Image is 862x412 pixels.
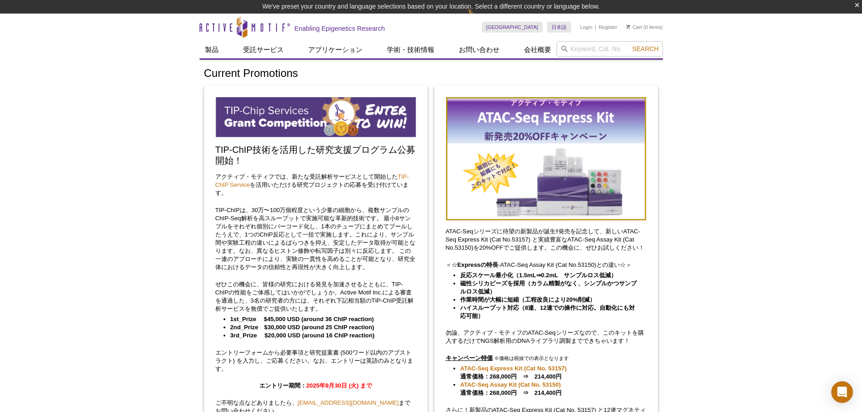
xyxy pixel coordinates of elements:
img: Change Here [467,7,491,28]
strong: 作業時間が大幅に短縮（工程改良により20%削減） [460,296,595,303]
p: 勿論、アクティブ・モティフのATAC-Seqシリーズなので、このキットを購入するだけでNGS解析用のDNAライブラリ調製までできちゃいます！ [446,329,647,345]
a: [GEOGRAPHIC_DATA] [482,22,543,33]
a: 日本語 [547,22,571,33]
p: ATAC-Seqシリーズに待望の新製品が誕生‼発売を記念して、新しいATAC-Seq Express Kit (Cat No.53157) と実績豊富なATAC-Seq Assay Kit (C... [446,227,647,252]
a: 受託サービス [238,41,289,58]
li: | [595,22,596,33]
span: 2025年9月30日 (火) まで [306,382,372,389]
strong: エントリー期間： [259,382,372,389]
a: 学術・技術情報 [381,41,440,58]
a: アプリケーション [303,41,368,58]
p: アクティブ・モティフでは、新たな受託解析サービスとして開始した を活用いただける研究プロジェクトの応募を受け付けています。 [215,173,416,197]
a: ATAC-Seq Express Kit (Cat No. 53157) [460,365,567,373]
p: ＜☆ -ATAC-Seq Assay Kit (Cat No.53150)との違い☆＞ [446,261,647,269]
a: お問い合わせ [453,41,505,58]
a: Cart [626,24,642,30]
h2: Enabling Epigenetics Research [295,24,385,33]
p: ぜひこの機会に、皆様の研究における発見を加速させるとともに、TIP-ChIPの性能をご体感してはいかがでしょうか。Active Motif Inc.による審査を通過した、3名の研究者の方には、そ... [215,280,416,313]
img: Your Cart [626,24,630,29]
a: [EMAIL_ADDRESS][DOMAIN_NAME] [298,399,399,406]
h2: TIP-ChIP技術を活用した研究支援プログラム公募開始！ [215,144,416,166]
p: エントリーフォームから必要事項と研究提案書 (500ワード以内のアブストラクト) を入力し、ご応募ください。なお、エントリーは英語のみとなります。 [215,349,416,373]
img: Save on ATAC-Seq Kits [446,97,647,221]
u: キャンペーン特価 [446,355,493,361]
a: Register [599,24,617,30]
strong: 2nd_Prize $30,000 USD (around 25 ChIP reaction) [230,324,374,331]
h1: Current Promotions [204,67,658,81]
strong: 通常価格：268,000円 ⇒ 214,400円 [460,381,562,396]
span: ※価格は税抜での表示となります [494,355,569,361]
button: Search [629,45,661,53]
strong: Expressの特長 [457,261,498,268]
a: ATAC-Seq Assay Kit (Cat No. 53150) [460,381,561,389]
strong: 1st_Prize $45,000 USD (around 36 ChIP reaction) [230,316,374,322]
p: TIP-ChIPは、30万〜100万個程度という少量の細胞から、複数サンプルのChIP-Seq解析を高スループットで実施可能な革新的技術です。 最小8サンプルをそれぞれ個別にバーコード化し、1本... [215,206,416,271]
strong: ハイスループット対応（8連、12連での操作に対応。自動化にも対応可能） [460,304,635,319]
a: 会社概要 [519,41,557,58]
strong: 反応スケール最小化（1.5mL⇒0.2mL サンプルロス低減） [460,272,617,279]
a: 製品 [200,41,224,58]
strong: 磁性シリカビーズを採用（カラム精製がなく、シンプルかつサンプルロス低減） [460,280,637,295]
div: Open Intercom Messenger [831,381,853,403]
span: Search [632,45,658,52]
strong: 3rd_Prize $20,000 USD (around 16 ChIP reaction) [230,332,375,339]
img: TIP-ChIP Service Grant Competition [215,97,416,137]
input: Keyword, Cat. No. [557,41,663,57]
strong: 通常価格：268,000円 ⇒ 214,400円 [460,365,567,380]
a: Login [580,24,592,30]
li: (0 items) [626,22,663,33]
